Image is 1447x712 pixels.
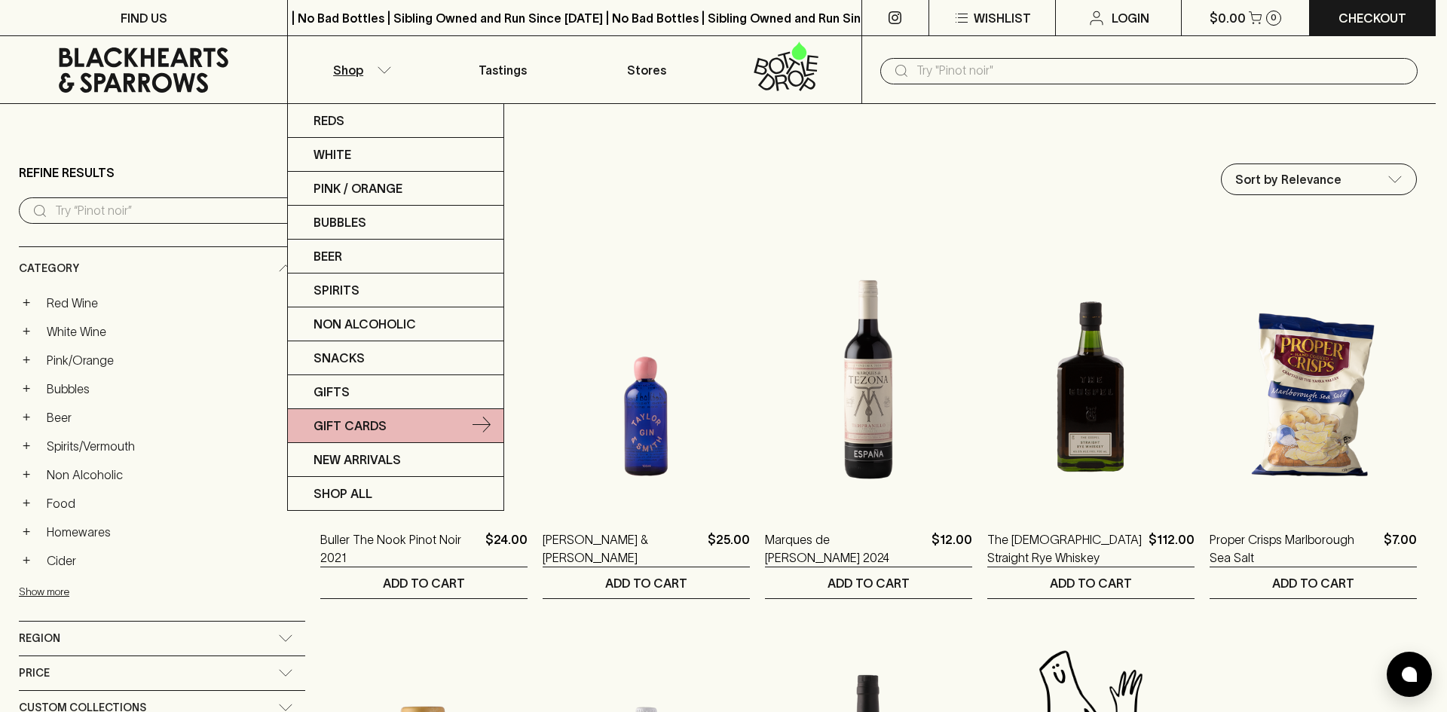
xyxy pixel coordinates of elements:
p: Beer [314,247,342,265]
a: Bubbles [288,206,503,240]
img: bubble-icon [1402,667,1417,682]
a: Pink / Orange [288,172,503,206]
a: Gifts [288,375,503,409]
a: Gift Cards [288,409,503,443]
a: Reds [288,104,503,138]
a: White [288,138,503,172]
p: Snacks [314,349,365,367]
a: Non Alcoholic [288,307,503,341]
p: Pink / Orange [314,179,402,197]
p: White [314,145,351,163]
p: Reds [314,112,344,130]
p: Gifts [314,383,350,401]
p: SHOP ALL [314,484,372,503]
p: Bubbles [314,213,366,231]
p: Spirits [314,281,359,299]
p: Gift Cards [314,417,387,435]
a: SHOP ALL [288,477,503,510]
a: Snacks [288,341,503,375]
p: New Arrivals [314,451,401,469]
a: New Arrivals [288,443,503,477]
p: Non Alcoholic [314,315,416,333]
a: Spirits [288,273,503,307]
a: Beer [288,240,503,273]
